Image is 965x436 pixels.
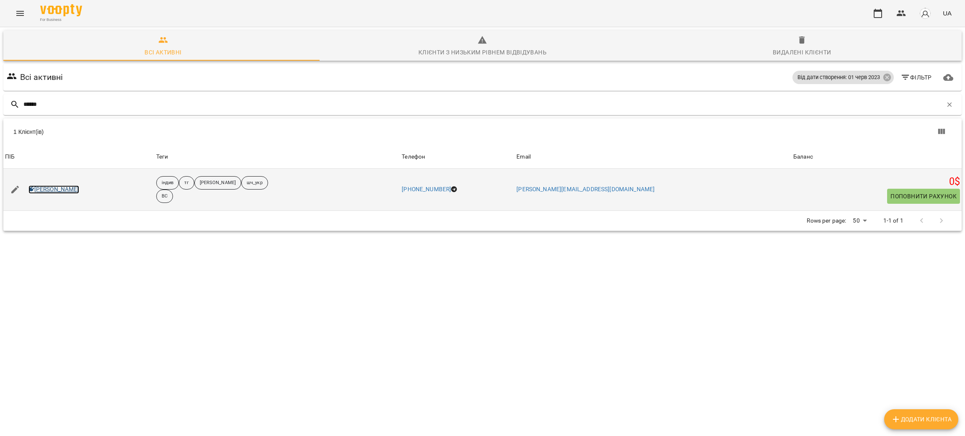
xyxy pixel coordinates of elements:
a: [PHONE_NUMBER] [402,186,451,192]
span: Email [516,152,790,162]
img: avatar_s.png [919,8,931,19]
h6: Всі активні [20,71,63,84]
span: Поповнити рахунок [890,191,957,201]
div: Table Toolbar [3,118,962,145]
p: шч_укр [247,180,263,187]
div: шч_укр [241,176,268,190]
div: Телефон [402,152,425,162]
p: індив [162,180,174,187]
h5: 0 $ [793,175,960,188]
img: Voopty Logo [40,4,82,16]
button: Показати колонки [931,122,952,142]
div: Всі активні [144,47,181,57]
p: ВС [162,193,168,200]
p: Rows per page: [807,217,846,225]
div: Sort [516,152,531,162]
div: індив [156,176,179,190]
div: Email [516,152,531,162]
div: Видалені клієнти [773,47,831,57]
span: For Business [40,17,82,23]
div: ВС [156,190,173,203]
div: Баланс [793,152,813,162]
button: Фільтр [897,70,935,85]
p: тг [184,180,188,187]
span: Телефон [402,152,513,162]
div: Sort [793,152,813,162]
button: UA [939,5,955,21]
div: Sort [5,152,15,162]
a: [PERSON_NAME] [28,185,79,194]
button: Поповнити рахунок [887,189,960,204]
span: UA [943,9,952,18]
div: ПІБ [5,152,15,162]
a: [PERSON_NAME][EMAIL_ADDRESS][DOMAIN_NAME] [516,186,655,192]
div: Теги [156,152,398,162]
span: Баланс [793,152,960,162]
div: Від дати створення: 01 черв 2023 [792,71,894,84]
p: [PERSON_NAME] [200,180,236,187]
span: Від дати створення: 01 черв 2023 [792,74,885,81]
div: 1 Клієнт(ів) [13,128,488,136]
div: тг [179,176,194,190]
div: Клієнти з низьким рівнем відвідувань [418,47,547,57]
span: ПІБ [5,152,153,162]
div: [PERSON_NAME] [194,176,241,190]
div: Sort [402,152,425,162]
div: 50 [849,215,870,227]
span: Фільтр [900,72,932,82]
button: Menu [10,3,30,23]
p: 1-1 of 1 [883,217,903,225]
